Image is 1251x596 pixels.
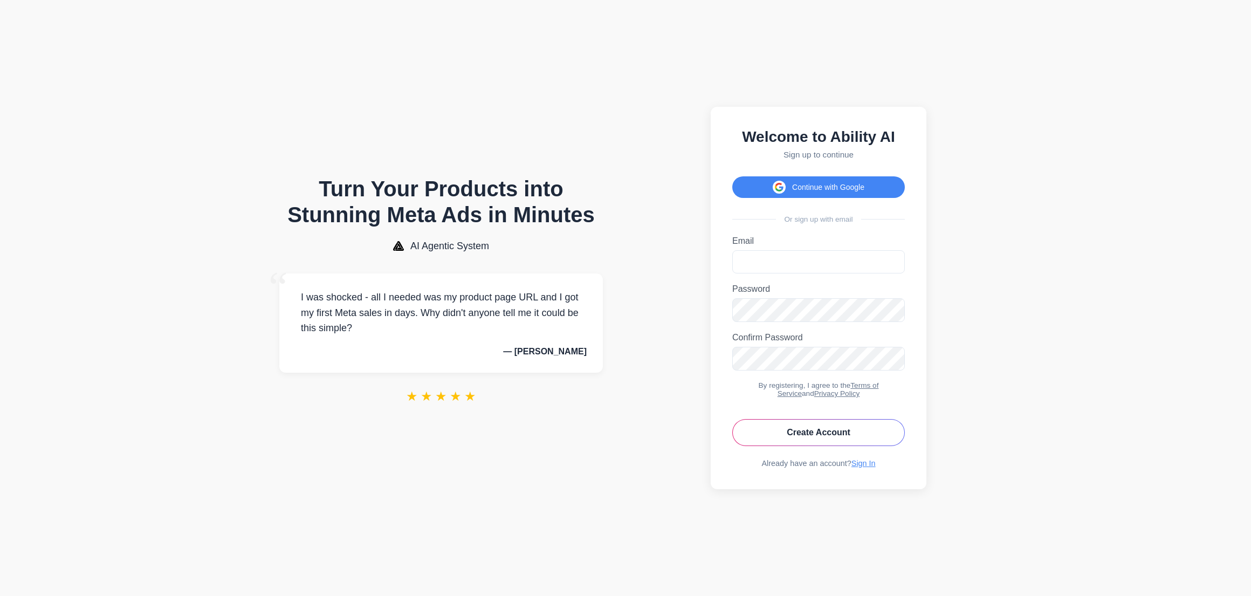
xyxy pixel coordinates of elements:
div: By registering, I agree to the and [732,381,905,398]
button: Continue with Google [732,176,905,198]
h1: Turn Your Products into Stunning Meta Ads in Minutes [279,176,603,228]
p: Sign up to continue [732,150,905,159]
span: ★ [421,389,432,404]
p: — [PERSON_NAME] [295,347,587,357]
span: ★ [450,389,462,404]
span: AI Agentic System [410,241,489,252]
label: Email [732,236,905,246]
span: “ [269,263,288,312]
h2: Welcome to Ability AI [732,128,905,146]
a: Sign In [851,459,876,468]
img: AI Agentic System Logo [393,241,404,251]
label: Confirm Password [732,333,905,342]
span: ★ [435,389,447,404]
p: I was shocked - all I needed was my product page URL and I got my first Meta sales in days. Why d... [295,290,587,336]
a: Terms of Service [778,381,879,398]
button: Create Account [732,419,905,446]
span: ★ [406,389,418,404]
div: Already have an account? [732,459,905,468]
div: Or sign up with email [732,215,905,223]
span: ★ [464,389,476,404]
a: Privacy Policy [814,389,860,398]
label: Password [732,284,905,294]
